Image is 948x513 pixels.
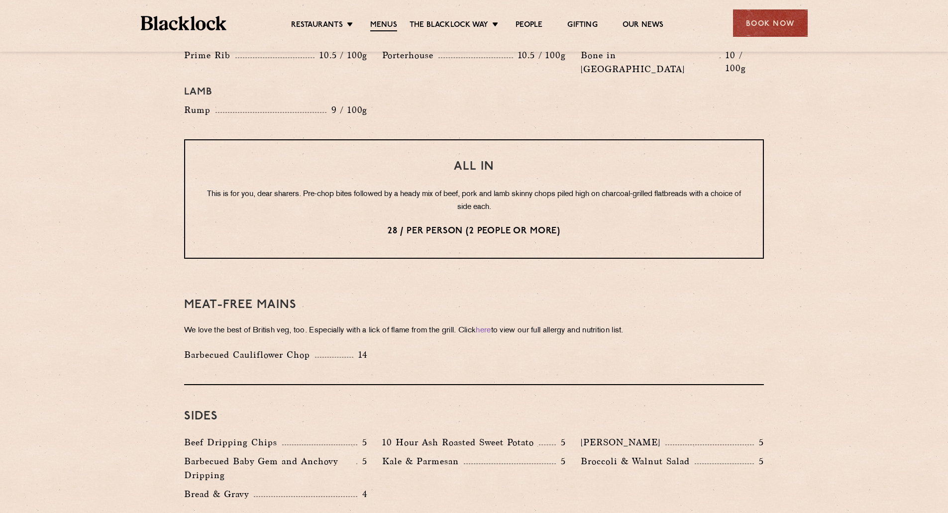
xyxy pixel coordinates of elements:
h3: Meat-Free mains [184,299,764,311]
p: Beef Dripping Chips [184,435,282,449]
p: 4 [357,488,367,501]
p: 9 / 100g [326,103,368,116]
p: 5 [754,436,764,449]
img: BL_Textured_Logo-footer-cropped.svg [141,16,227,30]
p: Barbecued Cauliflower Chop [184,348,315,362]
p: 10 Hour Ash Roasted Sweet Potato [382,435,539,449]
p: Barbecued Baby Gem and Anchovy Dripping [184,454,356,482]
h4: Lamb [184,86,764,98]
p: 5 [556,455,566,468]
h3: Sides [184,410,764,423]
p: Bone in [GEOGRAPHIC_DATA] [581,48,720,76]
a: Our News [623,20,664,30]
p: [PERSON_NAME] [581,435,665,449]
div: Book Now [733,9,808,37]
p: 10.5 / 100g [513,49,566,62]
p: Prime Rib [184,48,235,62]
p: Bread & Gravy [184,487,254,501]
h3: All In [205,160,743,173]
a: Restaurants [291,20,343,30]
p: Kale & Parmesan [382,454,464,468]
p: Broccoli & Walnut Salad [581,454,695,468]
a: The Blacklock Way [410,20,488,30]
a: Gifting [567,20,597,30]
p: 28 / per person (2 people or more) [205,225,743,238]
p: Porterhouse [382,48,438,62]
p: 5 [357,436,367,449]
p: 10 / 100g [721,49,764,75]
p: 14 [353,348,368,361]
a: here [476,327,491,334]
p: 5 [556,436,566,449]
p: We love the best of British veg, too. Especially with a lick of flame from the grill. Click to vi... [184,324,764,338]
p: 5 [357,455,367,468]
a: Menus [370,20,397,31]
p: This is for you, dear sharers. Pre-chop bites followed by a heady mix of beef, pork and lamb skin... [205,188,743,214]
p: 5 [754,455,764,468]
a: People [516,20,542,30]
p: 10.5 / 100g [315,49,367,62]
p: Rump [184,103,215,117]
